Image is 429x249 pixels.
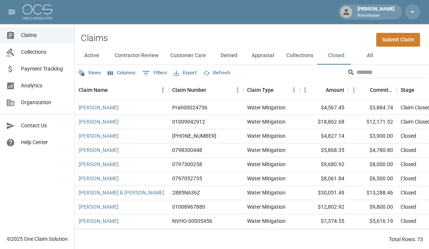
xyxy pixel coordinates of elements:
div: Water Mitigation [247,104,286,111]
button: Sort [108,85,118,95]
div: 2885N636Z [172,189,200,196]
button: Menu [299,84,311,96]
div: $12,171.52 [348,115,397,129]
div: $12,802.92 [299,200,348,214]
div: Water Mitigation [247,217,286,225]
button: Contractor Review [109,47,164,65]
div: $30,051.49 [299,186,348,200]
a: [PERSON_NAME] [79,104,119,111]
div: 0797300258 [172,161,202,168]
a: Submit Claim [376,33,420,47]
p: Roto-Rooter [357,13,395,19]
button: Select columns [106,67,137,79]
div: Closed [401,189,416,196]
a: [PERSON_NAME] [79,132,119,140]
button: Views [76,67,103,79]
button: Appraisal [246,47,280,65]
div: Search [347,66,428,80]
div: Closed [401,146,416,154]
div: Claim Name [79,80,108,100]
div: $3,271.94 [299,228,348,243]
div: $18,862.68 [299,115,348,129]
span: Help Center [21,138,69,146]
button: Refresh [201,67,232,79]
span: Payment Tracking [21,65,69,73]
span: Claims [21,31,69,39]
button: Menu [157,84,168,96]
div: Water Mitigation [247,161,286,168]
div: Claim Number [172,80,206,100]
div: Water Mitigation [247,146,286,154]
div: $3,884.74 [348,101,397,115]
div: Total Rows: 73 [389,236,423,243]
div: Closed [401,132,416,140]
div: $7,374.55 [299,214,348,228]
div: $9,800.00 [348,200,397,214]
button: Collections [280,47,319,65]
span: Collections [21,48,69,56]
button: Export [172,67,198,79]
div: NVHO-00005456 [172,217,212,225]
div: $6,500.00 [348,172,397,186]
button: Sort [206,85,217,95]
button: Menu [288,84,299,96]
button: Show filters [140,67,169,79]
div: Claim Number [168,80,243,100]
div: $4,780.80 [348,143,397,158]
div: Closed [401,203,416,211]
a: [PERSON_NAME] [79,175,119,182]
button: Sort [315,85,326,95]
div: $13,288.46 [348,186,397,200]
div: Closed [401,217,416,225]
button: Denied [212,47,246,65]
button: Closed [319,47,353,65]
div: Committed Amount [348,80,397,100]
div: $9,680.92 [299,158,348,172]
button: Customer Care [164,47,212,65]
div: Water Mitigation [247,132,286,140]
span: Analytics [21,82,69,90]
div: $5,616.19 [348,214,397,228]
div: Claim Name [75,80,168,100]
div: Closed [401,175,416,182]
div: Prah00024736 [172,104,207,111]
button: Sort [414,85,425,95]
div: Committed Amount [370,80,393,100]
div: dynamic tabs [75,47,429,65]
div: $3,900.00 [348,129,397,143]
div: Closed [401,161,416,168]
button: Sort [274,85,284,95]
div: 01-009-047876 [172,132,216,140]
img: ocs-logo-white-transparent.png [22,4,52,19]
div: 01008967880 [172,203,205,211]
div: © 2025 One Claim Solution [7,235,68,243]
a: [PERSON_NAME] [79,146,119,154]
div: Claim Type [243,80,299,100]
button: Menu [348,84,359,96]
div: $5,868.35 [299,143,348,158]
span: Organization [21,99,69,106]
a: [PERSON_NAME] [79,161,119,168]
h2: Claims [81,33,108,44]
div: Claim Type [247,80,274,100]
button: Menu [232,84,243,96]
div: 0797052735 [172,175,202,182]
a: [PERSON_NAME] [79,118,119,125]
div: Amount [326,80,344,100]
div: [PERSON_NAME] [355,5,398,19]
button: Sort [359,85,370,95]
button: open drawer [4,4,19,19]
div: 01009042912 [172,118,205,125]
div: Water Mitigation [247,203,286,211]
div: $8,061.84 [299,172,348,186]
div: $4,827.14 [299,129,348,143]
button: All [353,47,387,65]
a: [PERSON_NAME] [79,217,119,225]
button: Active [75,47,109,65]
div: Stage [401,80,414,100]
div: $4,567.45 [299,101,348,115]
div: Water Mitigation [247,175,286,182]
div: Water Mitigation [247,118,286,125]
div: Water Mitigation [247,189,286,196]
div: Amount [299,80,348,100]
